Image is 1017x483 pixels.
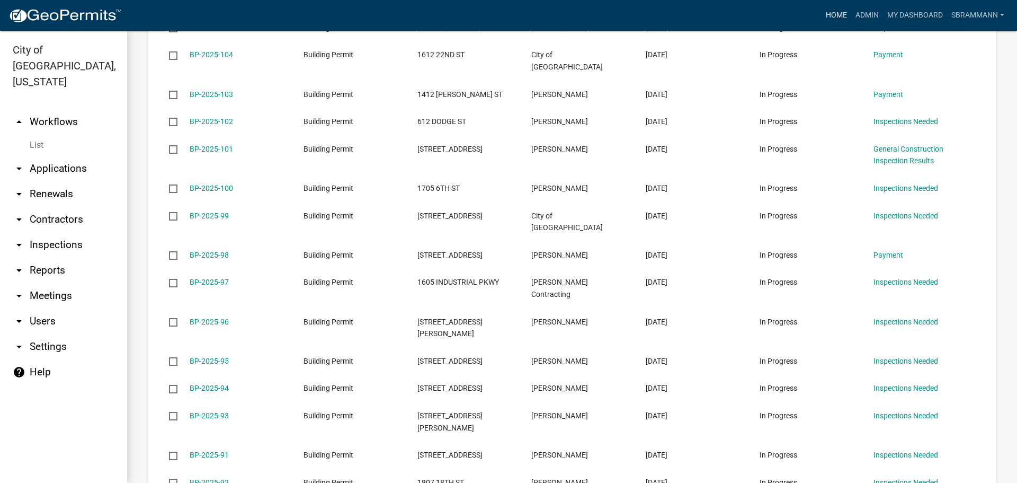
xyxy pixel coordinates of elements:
a: SBrammann [947,5,1009,25]
span: Brandon Larson [531,318,588,326]
a: BP-2025-101 [190,145,233,153]
a: General Construction Inspection Results [873,145,943,165]
span: 08/11/2025 [646,251,667,259]
span: Alex Petersen [531,384,588,392]
a: Inspections Needed [873,212,938,220]
a: My Dashboard [883,5,947,25]
span: Building Permit [304,384,353,392]
span: 08/19/2025 [646,117,667,126]
span: 407 11TH ST [417,23,483,32]
span: 08/11/2025 [646,278,667,286]
i: arrow_drop_down [13,162,25,175]
a: Inspections Needed [873,117,938,126]
span: 612 DODGE ST [417,117,466,126]
i: arrow_drop_down [13,188,25,200]
span: In Progress [760,184,797,192]
a: BP-2025-91 [190,451,229,459]
i: arrow_drop_down [13,264,25,277]
a: Inspections Needed [873,184,938,192]
a: Admin [851,5,883,25]
span: Sandra McGraw [531,451,588,459]
span: Building Permit [304,318,353,326]
span: In Progress [760,278,797,286]
span: 07/31/2025 [646,451,667,459]
span: Ben Breyfogle [531,117,588,126]
a: BP-2025-97 [190,278,229,286]
a: Inspections Needed [873,451,938,459]
span: Bruce L Burger [531,251,588,259]
span: In Progress [760,23,797,32]
a: BP-2025-94 [190,384,229,392]
span: Building Permit [304,90,353,99]
span: 08/04/2025 [646,411,667,420]
span: Building Permit [304,278,353,286]
a: Home [822,5,851,25]
span: Building Permit [304,23,353,32]
span: In Progress [760,411,797,420]
span: In Progress [760,90,797,99]
span: 912 BROADWAY ST [417,451,483,459]
span: Building Permit [304,50,353,59]
span: In Progress [760,451,797,459]
span: Courtney Nordby [531,184,588,192]
span: Baxter Contracting [531,278,588,298]
span: In Progress [760,318,797,326]
a: Inspections Needed [873,357,938,365]
span: City of Harlan [531,212,603,232]
span: In Progress [760,251,797,259]
span: 08/28/2025 [646,23,667,32]
span: Building Permit [304,212,353,220]
span: 414 CHATBURN AVE [417,318,483,338]
span: 08/06/2025 [646,384,667,392]
i: arrow_drop_down [13,340,25,353]
i: arrow_drop_down [13,239,25,251]
span: Building Permit [304,251,353,259]
span: 1612 22ND ST [417,50,465,59]
span: Building Permit [304,184,353,192]
a: Inspections Needed [873,23,938,32]
span: Building Permit [304,411,353,420]
a: BP-2025-104 [190,50,233,59]
a: BP-2025-103 [190,90,233,99]
span: Building Permit [304,117,353,126]
span: 08/07/2025 [646,357,667,365]
span: City of Harlan [531,50,603,71]
span: Randy M Chamberlain [531,23,588,32]
a: Payment [873,90,903,99]
span: Building Permit [304,357,353,365]
a: Inspections Needed [873,318,938,326]
span: In Progress [760,212,797,220]
span: 08/25/2025 [646,50,667,59]
span: Breann Sanchez [531,357,588,365]
a: BP-2025-98 [190,251,229,259]
span: Building Permit [304,145,353,153]
a: Inspections Needed [873,384,938,392]
span: 08/13/2025 [646,212,667,220]
span: 08/08/2025 [646,318,667,326]
span: 1412 BALDWIN ST [417,90,503,99]
span: 1705 6TH ST [417,184,460,192]
a: BP-2025-93 [190,411,229,420]
span: John White [531,145,588,153]
span: 08/21/2025 [646,90,667,99]
a: BP-2025-100 [190,184,233,192]
i: arrow_drop_down [13,213,25,226]
a: BP-2025-105 [190,23,233,32]
i: arrow_drop_up [13,116,25,128]
span: 201 5TH ST [417,251,483,259]
span: 1904 LINCOLN AVE [417,145,483,153]
a: Inspections Needed [873,278,938,286]
span: 603 12TH ST [417,384,483,392]
i: help [13,366,25,379]
span: In Progress [760,145,797,153]
span: In Progress [760,357,797,365]
span: 304 7TH ST [417,357,483,365]
span: Ella Morrow [531,411,588,420]
span: 08/16/2025 [646,184,667,192]
a: BP-2025-99 [190,212,229,220]
a: Inspections Needed [873,411,938,420]
span: In Progress [760,50,797,59]
i: arrow_drop_down [13,315,25,328]
a: BP-2025-95 [190,357,229,365]
span: 08/18/2025 [646,145,667,153]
